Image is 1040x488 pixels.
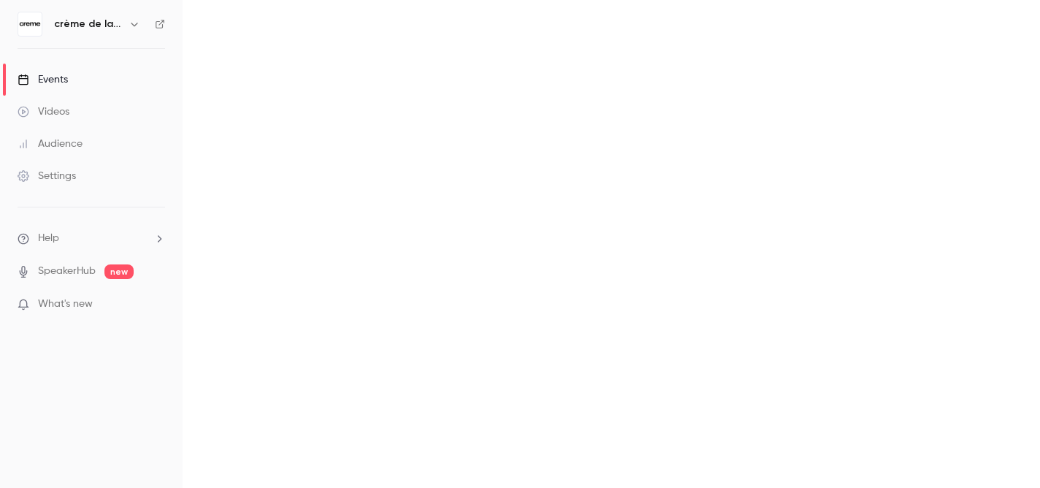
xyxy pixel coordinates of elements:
img: crème de la crème [18,12,42,36]
li: help-dropdown-opener [18,231,165,246]
span: Help [38,231,59,246]
div: Events [18,72,68,87]
div: Videos [18,104,69,119]
span: What's new [38,297,93,312]
div: Audience [18,137,83,151]
span: new [104,264,134,279]
a: SpeakerHub [38,264,96,279]
h6: crème de la crème [54,17,123,31]
div: Settings [18,169,76,183]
